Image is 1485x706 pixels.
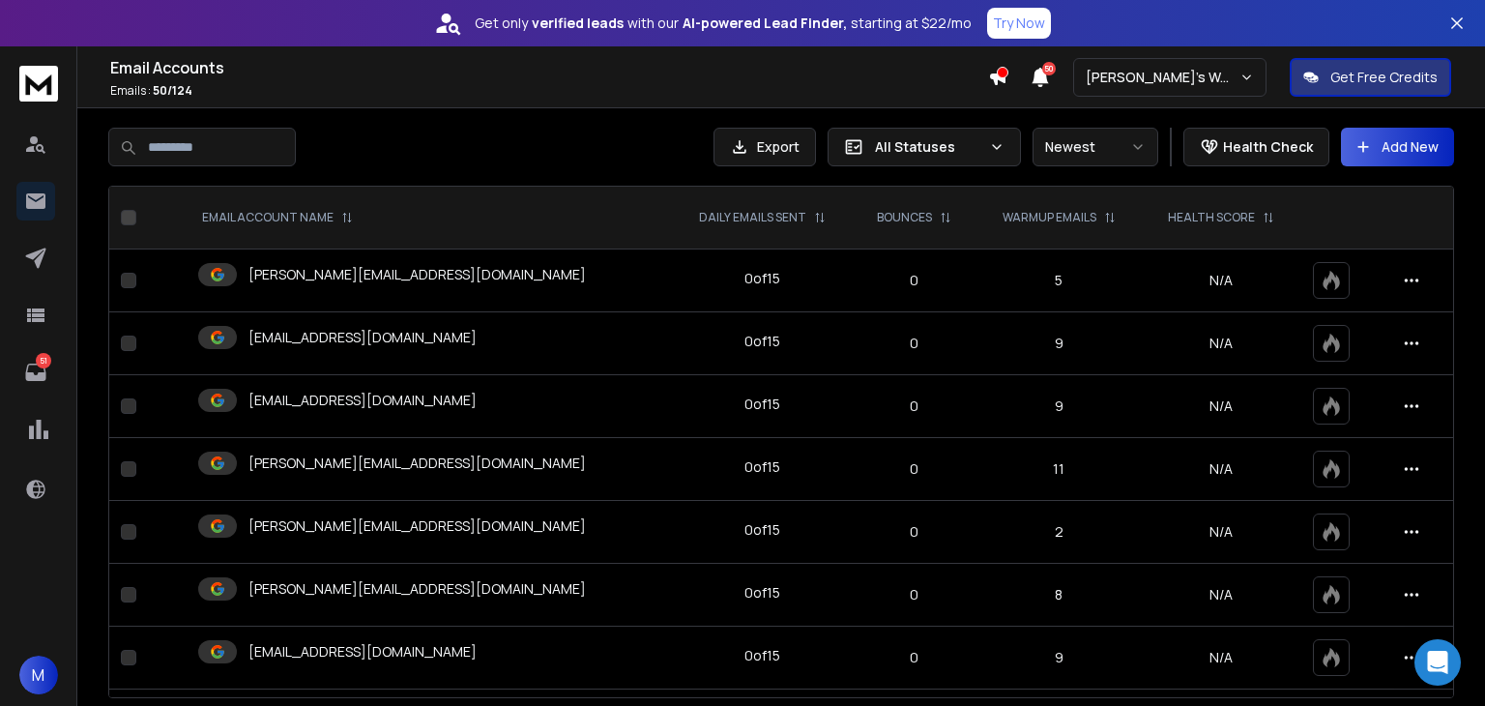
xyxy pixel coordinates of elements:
td: 8 [975,564,1142,627]
p: [PERSON_NAME][EMAIL_ADDRESS][DOMAIN_NAME] [248,516,586,536]
p: 0 [865,397,964,416]
div: 0 of 15 [744,583,780,603]
p: 0 [865,648,964,667]
p: 0 [865,522,964,542]
p: N/A [1153,334,1289,353]
p: [PERSON_NAME][EMAIL_ADDRESS][DOMAIN_NAME] [248,265,586,284]
p: 0 [865,334,964,353]
h1: Email Accounts [110,56,988,79]
div: 0 of 15 [744,457,780,477]
p: DAILY EMAILS SENT [699,210,806,225]
p: Get only with our starting at $22/mo [475,14,972,33]
div: Open Intercom Messenger [1414,639,1461,686]
p: Try Now [993,14,1045,33]
button: M [19,656,58,694]
p: HEALTH SCORE [1168,210,1255,225]
p: [EMAIL_ADDRESS][DOMAIN_NAME] [248,642,477,662]
div: 0 of 15 [744,646,780,665]
strong: AI-powered Lead Finder, [683,14,847,33]
p: [EMAIL_ADDRESS][DOMAIN_NAME] [248,328,477,347]
a: 51 [16,353,55,392]
p: N/A [1153,271,1289,290]
p: N/A [1153,648,1289,667]
strong: verified leads [532,14,624,33]
p: All Statuses [875,137,981,157]
td: 2 [975,501,1142,564]
button: Get Free Credits [1290,58,1451,97]
button: Export [713,128,816,166]
p: Emails : [110,83,988,99]
button: Health Check [1183,128,1329,166]
div: 0 of 15 [744,395,780,414]
img: logo [19,66,58,102]
span: 50 [1042,62,1056,75]
button: Add New [1341,128,1454,166]
p: Health Check [1223,137,1313,157]
div: 0 of 15 [744,520,780,540]
p: N/A [1153,522,1289,542]
p: [PERSON_NAME]'s Workspace [1086,68,1239,87]
p: N/A [1153,397,1289,416]
p: N/A [1153,585,1289,604]
p: 0 [865,271,964,290]
p: 51 [36,353,51,368]
td: 9 [975,627,1142,690]
p: [PERSON_NAME][EMAIL_ADDRESS][DOMAIN_NAME] [248,579,586,599]
td: 9 [975,375,1142,438]
span: 50 / 124 [153,82,192,99]
td: 5 [975,250,1142,312]
button: Try Now [987,8,1051,39]
p: [EMAIL_ADDRESS][DOMAIN_NAME] [248,391,477,410]
p: [PERSON_NAME][EMAIL_ADDRESS][DOMAIN_NAME] [248,454,586,473]
p: 0 [865,585,964,604]
td: 11 [975,438,1142,501]
div: EMAIL ACCOUNT NAME [202,210,353,225]
p: N/A [1153,459,1289,479]
p: 0 [865,459,964,479]
div: 0 of 15 [744,269,780,288]
button: Newest [1033,128,1158,166]
p: BOUNCES [877,210,932,225]
p: WARMUP EMAILS [1003,210,1096,225]
td: 9 [975,312,1142,375]
div: 0 of 15 [744,332,780,351]
p: Get Free Credits [1330,68,1438,87]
